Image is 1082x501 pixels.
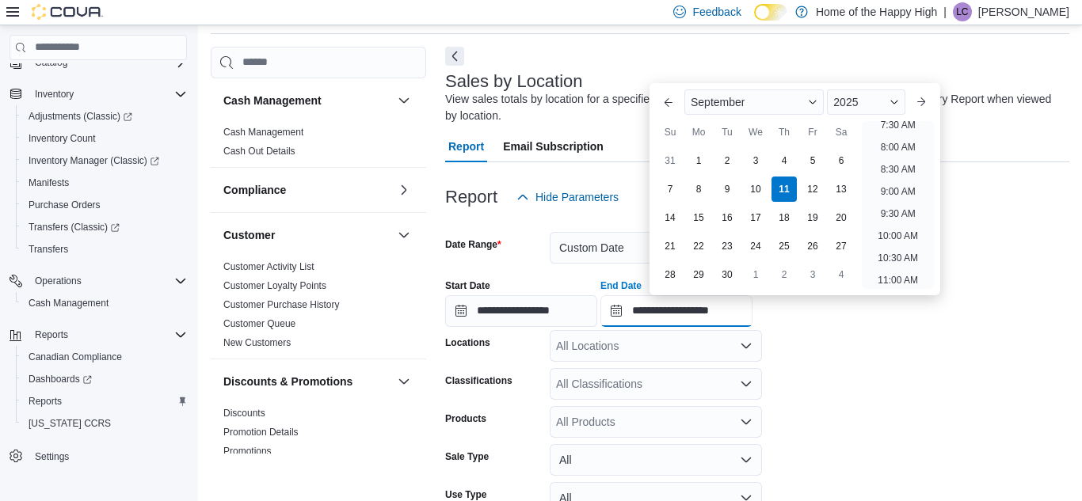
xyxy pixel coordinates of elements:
[714,176,740,202] div: day-9
[22,218,126,237] a: Transfers (Classic)
[223,227,391,243] button: Customer
[223,374,352,389] h3: Discounts & Promotions
[22,129,187,148] span: Inventory Count
[827,89,905,115] div: Button. Open the year selector. 2025 is currently selected.
[22,173,75,192] a: Manifests
[657,148,683,173] div: day-31
[223,261,314,272] a: Customer Activity List
[743,205,768,230] div: day-17
[16,292,193,314] button: Cash Management
[503,131,604,162] span: Email Subscription
[223,93,391,108] button: Cash Management
[29,446,187,465] span: Settings
[829,205,854,230] div: day-20
[16,368,193,390] a: Dashboards
[771,205,797,230] div: day-18
[448,131,484,162] span: Report
[874,204,922,223] li: 9:30 AM
[743,148,768,173] div: day-3
[394,91,413,110] button: Cash Management
[692,4,741,20] span: Feedback
[29,154,159,167] span: Inventory Manager (Classic)
[223,182,286,198] h3: Compliance
[550,444,762,476] button: All
[16,390,193,412] button: Reports
[29,221,120,233] span: Transfers (Classic)
[871,249,924,268] li: 10:30 AM
[771,233,797,259] div: day-25
[978,2,1069,21] p: [PERSON_NAME]
[211,404,426,467] div: Discounts & Promotions
[223,407,265,419] span: Discounts
[909,89,934,115] button: Next month
[829,233,854,259] div: day-27
[754,4,787,21] input: Dark Mode
[445,412,486,425] label: Products
[743,176,768,202] div: day-10
[862,121,934,289] ul: Time
[29,417,111,430] span: [US_STATE] CCRS
[223,93,322,108] h3: Cash Management
[16,172,193,194] button: Manifests
[740,416,752,428] button: Open list of options
[22,370,187,389] span: Dashboards
[22,347,187,366] span: Canadian Compliance
[771,120,797,145] div: Th
[29,373,92,385] span: Dashboards
[874,116,922,135] li: 7:30 AM
[223,126,303,139] span: Cash Management
[684,89,824,115] div: Button. Open the month selector. September is currently selected.
[22,240,187,259] span: Transfers
[535,189,619,205] span: Hide Parameters
[394,226,413,245] button: Customer
[829,262,854,287] div: day-4
[445,336,490,349] label: Locations
[22,195,107,214] a: Purchase Orders
[600,279,642,292] label: End Date
[691,96,745,108] span: September
[22,173,187,192] span: Manifests
[22,294,115,313] a: Cash Management
[3,51,193,74] button: Catalog
[223,280,326,291] a: Customer Loyalty Points
[29,199,101,211] span: Purchase Orders
[800,233,825,259] div: day-26
[829,148,854,173] div: day-6
[32,4,103,20] img: Cova
[740,378,752,390] button: Open list of options
[600,295,752,327] input: Press the down key to enter a popover containing a calendar. Press the escape key to close the po...
[22,107,139,126] a: Adjustments (Classic)
[771,176,797,202] div: day-11
[29,243,68,256] span: Transfers
[657,205,683,230] div: day-14
[874,160,922,179] li: 8:30 AM
[686,262,711,287] div: day-29
[223,426,299,438] span: Promotion Details
[29,85,187,104] span: Inventory
[445,488,486,501] label: Use Type
[29,53,187,72] span: Catalog
[714,205,740,230] div: day-16
[223,299,340,310] a: Customer Purchase History
[445,295,597,327] input: Press the down key to open a popover containing a calendar.
[445,72,583,91] h3: Sales by Location
[445,238,501,251] label: Date Range
[657,262,683,287] div: day-28
[211,257,426,359] div: Customer
[223,446,272,457] a: Promotions
[16,216,193,238] a: Transfers (Classic)
[29,297,109,309] span: Cash Management
[35,450,69,463] span: Settings
[656,89,681,115] button: Previous Month
[22,107,187,126] span: Adjustments (Classic)
[3,444,193,467] button: Settings
[223,337,291,348] a: New Customers
[22,347,128,366] a: Canadian Compliance
[656,146,855,289] div: September, 2025
[35,88,74,101] span: Inventory
[35,56,67,69] span: Catalog
[3,270,193,292] button: Operations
